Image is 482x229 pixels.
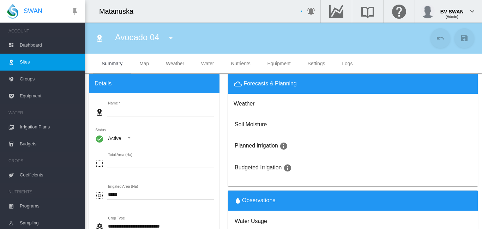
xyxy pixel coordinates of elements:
h3: Click to go to irrigation [235,121,267,127]
md-icon: icon-content-save [460,34,469,42]
span: Irrigation Plans [20,119,79,135]
md-icon: icon-information [279,142,288,150]
span: Forecasts & Planning [243,80,296,86]
span: Groups [20,71,79,88]
span: Days we are going to water [278,143,288,149]
md-icon: Go to the Data Hub [328,7,345,16]
span: Nutrients [231,61,250,66]
button: icon-bell-ring [304,4,318,18]
img: SWAN-Landscape-Logo-Colour-drop.png [7,4,18,19]
span: Map [139,61,149,66]
md-icon: Search the knowledge base [359,7,376,16]
span: Water [201,61,214,66]
md-icon: Click here for help [391,7,408,16]
span: NUTRIENTS [8,186,79,198]
md-icon: icon-map-marker-radius [95,108,104,116]
span: (Admin) [446,15,458,19]
md-icon: icon-bell-ring [307,7,315,16]
span: SWAN [24,7,42,16]
div: Matanuska [99,6,140,16]
div: BV SWAN [440,5,464,12]
span: Days we are going to water [282,165,291,171]
span: Budgets [20,135,79,152]
span: Equipment [20,88,79,104]
h3: Planned irrigation [235,142,471,150]
md-icon: icon-water [234,197,242,205]
button: Click to go to list of Sites [92,31,107,45]
md-icon: icon-menu-down [167,34,175,42]
button: Save Changes [454,28,474,48]
span: Details [95,80,112,88]
span: CROPS [8,155,79,167]
span: Sites [20,54,79,71]
span: WATER [8,107,79,119]
button: Cancel Changes [430,28,450,48]
button: icon-waterObservations [234,197,275,205]
button: icon-menu-down [164,31,178,45]
md-icon: icon-select [95,159,104,168]
md-icon: icon-undo [436,34,445,42]
span: Settings [308,61,325,66]
span: Coefficients [20,167,79,183]
span: ACCOUNT [8,25,79,37]
md-icon: icon-map-marker-radius [95,34,104,42]
span: Weather [166,61,184,66]
md-icon: icon-pin [71,7,79,16]
h3: Click to go to Avocado 04 weather observations [234,100,254,108]
md-icon: icon-weather-cloudy [234,80,242,88]
span: Programs [20,198,79,215]
md-select: Status : Active [107,133,133,143]
span: Dashboard [20,37,79,54]
md-icon: icon-select-all [95,191,104,200]
span: Avocado 04 [115,32,159,42]
h3: Budgeted Irrigation [235,164,471,172]
md-icon: icon-chevron-down [468,7,476,16]
i: Active [95,134,104,143]
span: Observations [234,197,275,203]
img: profile.jpg [421,4,435,18]
span: Equipment [267,61,291,66]
div: Active [108,135,121,141]
span: Summary [102,61,122,66]
span: Logs [342,61,353,66]
h3: Water Usage [235,217,441,225]
md-icon: icon-information [283,164,292,172]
